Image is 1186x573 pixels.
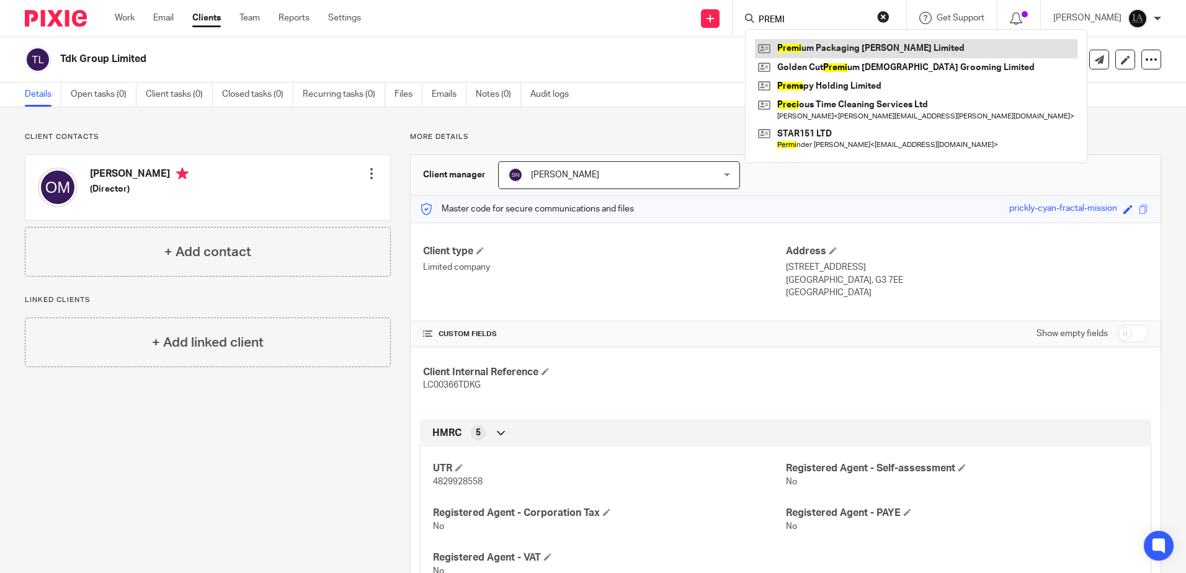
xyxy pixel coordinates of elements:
h4: Client type [423,245,785,258]
span: No [786,522,797,531]
span: LC00366TDKG [423,381,481,389]
span: [PERSON_NAME] [531,171,599,179]
button: Clear [877,11,890,23]
img: svg%3E [25,47,51,73]
a: Clients [192,12,221,24]
h4: Client Internal Reference [423,366,785,379]
a: Work [115,12,135,24]
h4: Address [786,245,1148,258]
h3: Client manager [423,169,486,181]
h4: Registered Agent - Corporation Tax [433,507,785,520]
span: No [786,477,797,486]
a: Audit logs [530,82,578,107]
h4: Registered Agent - PAYE [786,507,1138,520]
a: Settings [328,12,361,24]
img: Pixie [25,10,87,27]
a: Emails [432,82,466,107]
a: Team [239,12,260,24]
a: Closed tasks (0) [222,82,293,107]
p: [GEOGRAPHIC_DATA], G3 7EE [786,274,1148,286]
p: Limited company [423,261,785,273]
p: Linked clients [25,295,391,305]
h5: (Director) [90,183,189,195]
a: Open tasks (0) [71,82,136,107]
p: More details [410,132,1161,142]
a: Details [25,82,61,107]
h4: [PERSON_NAME] [90,167,189,183]
h4: Registered Agent - Self-assessment [786,462,1138,475]
a: Reports [279,12,310,24]
span: HMRC [432,427,461,440]
a: Client tasks (0) [146,82,213,107]
span: 4829928558 [433,477,483,486]
img: Lockhart+Amin+-+1024x1024+-+light+on+dark.jpg [1128,9,1148,29]
p: [PERSON_NAME] [1053,12,1121,24]
div: prickly-cyan-fractal-mission [1009,202,1117,216]
h4: UTR [433,462,785,475]
p: [GEOGRAPHIC_DATA] [786,286,1148,299]
h4: + Add contact [164,242,251,262]
img: svg%3E [508,167,523,182]
p: [STREET_ADDRESS] [786,261,1148,273]
i: Primary [176,167,189,180]
span: 5 [476,427,481,439]
span: Get Support [937,14,984,22]
p: Client contacts [25,132,391,142]
img: svg%3E [38,167,78,207]
h2: Tdk Group Limited [60,53,806,66]
h4: + Add linked client [152,333,264,352]
a: Recurring tasks (0) [303,82,385,107]
a: Notes (0) [476,82,521,107]
input: Search [757,15,869,26]
h4: CUSTOM FIELDS [423,329,785,339]
a: Files [395,82,422,107]
label: Show empty fields [1037,327,1108,340]
span: No [433,522,444,531]
p: Master code for secure communications and files [420,203,634,215]
a: Email [153,12,174,24]
h4: Registered Agent - VAT [433,551,785,564]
